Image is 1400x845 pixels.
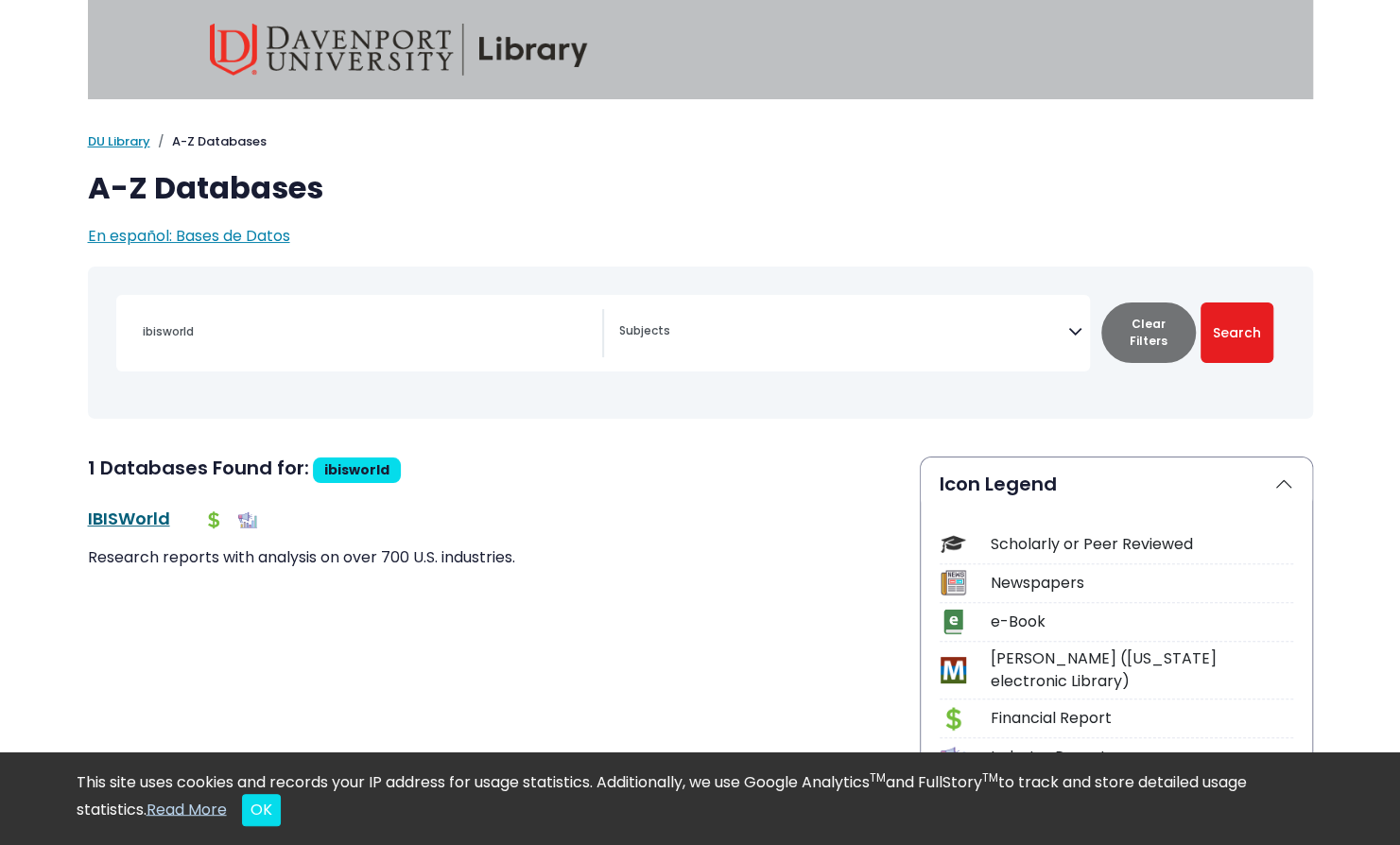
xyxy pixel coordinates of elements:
a: DU Library [88,132,150,150]
img: Davenport University Library [210,24,588,76]
textarea: Search [619,325,1068,340]
div: Newspapers [991,572,1293,595]
div: [PERSON_NAME] ([US_STATE] electronic Library) [991,647,1293,693]
a: IBISWorld [88,507,170,530]
a: En español: Bases de Datos [88,225,290,247]
button: Submit for Search Results [1201,302,1273,363]
img: Icon MeL (Michigan electronic Library) [941,657,966,682]
a: Read More [147,798,227,819]
img: Icon Newspapers [941,570,966,595]
img: Financial Report [204,510,223,529]
img: Icon e-Book [941,609,966,634]
button: Clear Filters [1101,302,1196,363]
li: A-Z Databases [150,132,267,151]
img: Icon Scholarly or Peer Reviewed [941,531,966,557]
sup: TM [870,769,886,785]
nav: breadcrumb [88,132,1313,151]
input: Search database by title or keyword [131,318,602,345]
button: Close [242,794,281,826]
p: Research reports with analysis on over 700 U.S. industries. [88,546,897,569]
nav: Search filters [88,267,1313,419]
sup: TM [982,769,998,785]
div: This site uses cookies and records your IP address for usage statistics. Additionally, we use Goo... [77,771,1324,826]
img: Icon Industry Report [941,745,966,770]
div: Scholarly or Peer Reviewed [991,533,1293,556]
button: Icon Legend [921,457,1312,510]
img: Industry Report [238,510,257,529]
span: 1 Databases Found for: [88,455,309,481]
div: e-Book [991,611,1293,633]
div: Industry Report [991,746,1293,768]
img: Icon Financial Report [941,706,966,732]
h1: A-Z Databases [88,170,1313,206]
div: Financial Report [991,707,1293,730]
span: ibisworld [324,460,389,479]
